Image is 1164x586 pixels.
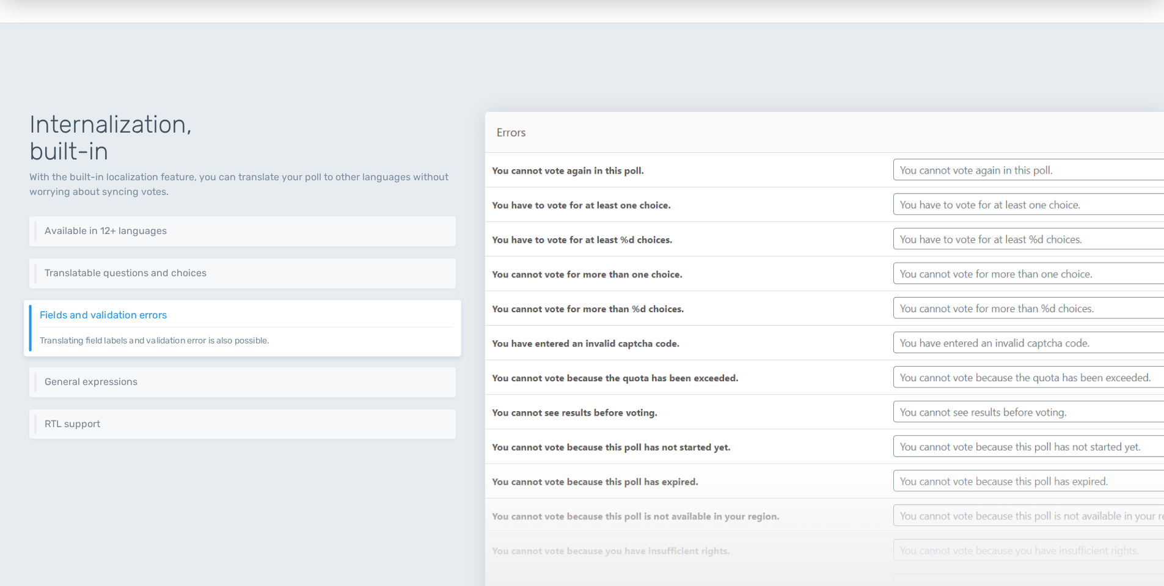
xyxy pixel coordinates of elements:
[40,326,452,346] p: Translating field labels and validation error is also possible.
[45,419,447,430] h6: RTL support
[29,111,456,165] h1: Internalization, built-in
[45,376,447,387] h6: General expressions
[40,309,452,320] h6: Fields and validation errors
[29,170,456,199] p: With the built-in localization feature, you can translate your poll to other languages without wo...
[45,268,447,279] h6: Translatable questions and choices
[45,429,447,430] p: TotalPoll supports RTL languages such as Arabic by default, your poll will look good in all langu...
[45,225,447,236] h6: Available in 12+ languages
[45,387,447,388] p: Not only polls are translatable but also elements like vote button, errors messages and more.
